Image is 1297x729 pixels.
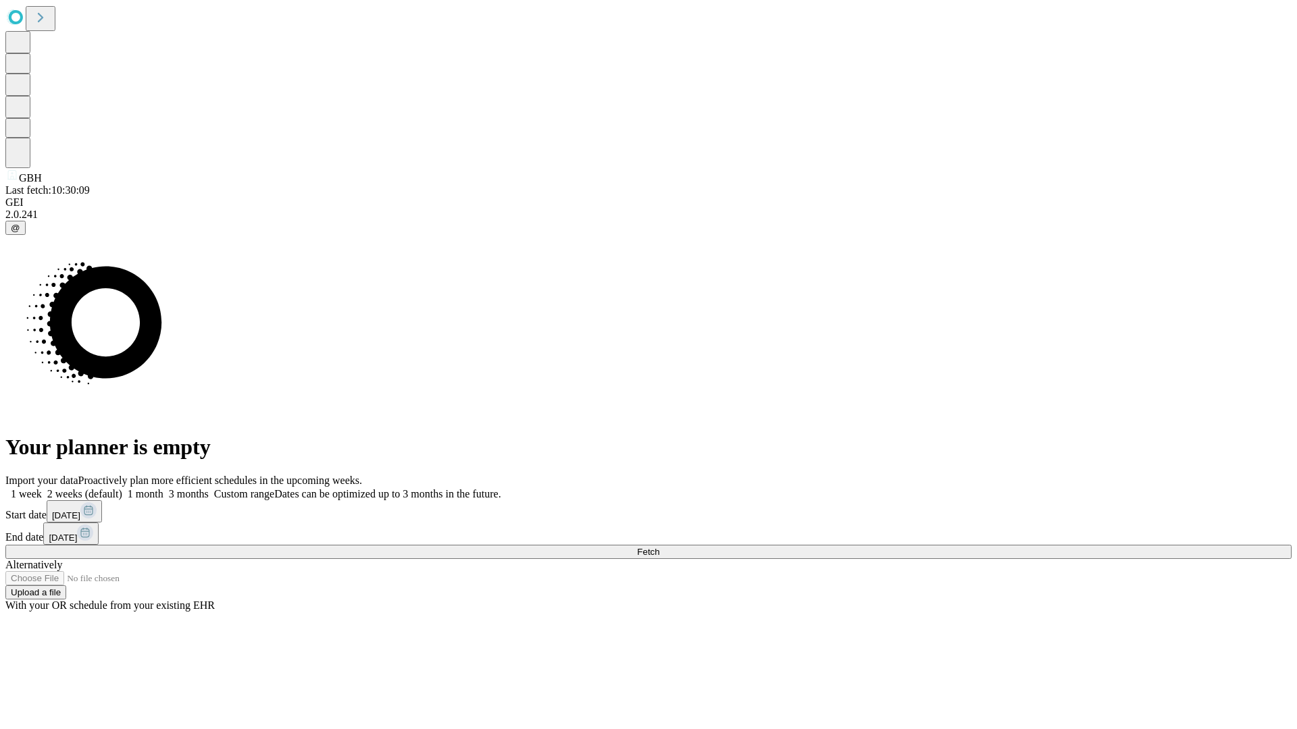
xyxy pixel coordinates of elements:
[5,221,26,235] button: @
[5,475,78,486] span: Import your data
[5,196,1292,209] div: GEI
[5,599,215,611] span: With your OR schedule from your existing EHR
[5,209,1292,221] div: 2.0.241
[11,223,20,233] span: @
[47,500,102,522] button: [DATE]
[43,522,99,545] button: [DATE]
[11,488,42,500] span: 1 week
[5,435,1292,460] h1: Your planner is empty
[214,488,274,500] span: Custom range
[49,533,77,543] span: [DATE]
[5,585,66,599] button: Upload a file
[169,488,209,500] span: 3 months
[5,559,62,570] span: Alternatively
[637,547,659,557] span: Fetch
[274,488,501,500] span: Dates can be optimized up to 3 months in the future.
[19,172,42,184] span: GBH
[47,488,122,500] span: 2 weeks (default)
[5,500,1292,522] div: Start date
[5,522,1292,545] div: End date
[78,475,362,486] span: Proactively plan more efficient schedules in the upcoming weeks.
[5,545,1292,559] button: Fetch
[52,510,80,520] span: [DATE]
[5,184,90,196] span: Last fetch: 10:30:09
[128,488,163,500] span: 1 month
